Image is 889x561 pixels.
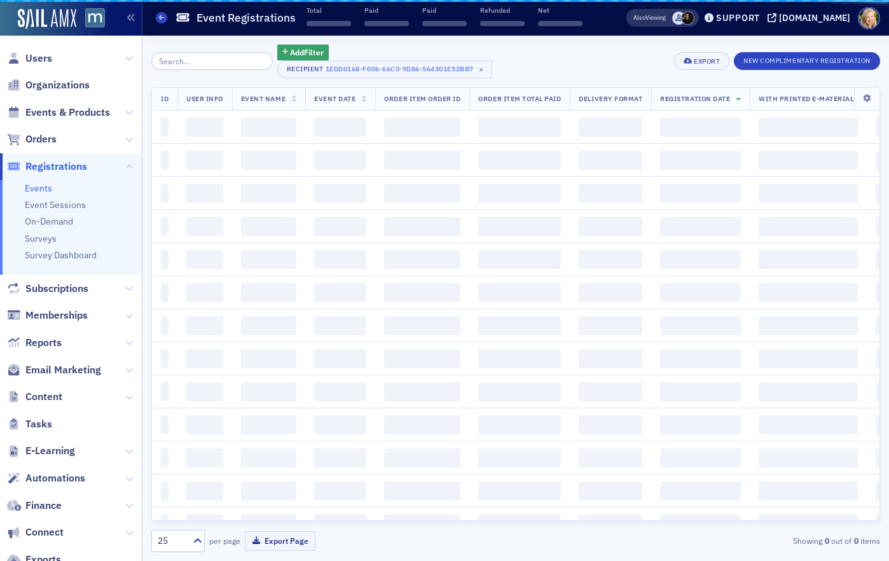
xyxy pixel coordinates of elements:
span: ‌ [660,349,741,368]
span: ‌ [241,283,296,302]
span: ‌ [478,415,561,434]
span: ‌ [579,151,642,170]
button: Recipient1edd0168-f006-66c0-9d86-564301e52bb7× [277,60,492,78]
span: ‌ [660,151,741,170]
span: ‌ [478,118,561,137]
span: ‌ [478,448,561,468]
span: ‌ [314,515,366,534]
span: ‌ [314,349,366,368]
span: ‌ [161,250,169,269]
button: AddFilter [277,45,329,60]
span: ‌ [186,349,223,368]
span: ‌ [478,283,561,302]
a: Events [25,183,52,194]
div: 1edd0168-f006-66c0-9d86-564301e52bb7 [326,62,474,75]
span: ‌ [186,217,223,236]
span: Memberships [25,308,88,322]
span: ‌ [759,382,858,401]
span: Content [25,390,62,404]
span: ‌ [161,283,169,302]
span: ‌ [759,250,858,269]
span: ‌ [759,151,858,170]
span: ‌ [759,283,858,302]
span: Email Marketing [25,363,101,377]
span: ‌ [314,382,366,401]
span: ‌ [384,217,460,236]
span: ‌ [314,283,366,302]
span: ‌ [660,118,741,137]
span: Order Item Order ID [384,94,460,103]
span: ‌ [186,515,223,534]
h1: Event Registrations [196,10,296,25]
span: With Printed E-Materials [759,94,858,103]
a: View Homepage [76,8,105,30]
a: SailAMX [18,9,76,29]
a: Connect [7,525,64,539]
span: ‌ [161,481,169,501]
span: ‌ [307,21,351,26]
span: ‌ [478,250,561,269]
span: ‌ [480,21,525,26]
div: Support [716,12,760,24]
span: ‌ [478,184,561,203]
span: Add Filter [290,46,324,58]
span: ‌ [478,515,561,534]
span: ‌ [241,151,296,170]
span: ‌ [759,415,858,434]
span: ‌ [384,151,460,170]
span: ‌ [579,415,642,434]
span: ‌ [579,217,642,236]
label: per page [209,535,240,546]
span: ‌ [759,515,858,534]
a: New Complimentary Registration [734,54,880,66]
span: ‌ [579,283,642,302]
span: Profile [858,7,880,29]
p: Net [538,6,582,15]
button: Export Page [245,531,315,551]
span: Reports [25,336,62,350]
span: ‌ [161,217,169,236]
span: Event Name [241,94,286,103]
span: ‌ [478,151,561,170]
a: On-Demand [25,216,73,227]
span: ‌ [314,481,366,501]
div: Showing out of items [646,535,880,546]
span: User Info [186,94,223,103]
span: ‌ [384,448,460,468]
a: Automations [7,471,85,485]
span: Automations [25,471,85,485]
span: ‌ [384,382,460,401]
div: Also [633,13,645,22]
span: ‌ [759,349,858,368]
span: ‌ [384,481,460,501]
span: ‌ [579,184,642,203]
span: ‌ [364,21,409,26]
span: ‌ [384,349,460,368]
span: ‌ [478,481,561,501]
span: ‌ [186,250,223,269]
span: ‌ [660,382,741,401]
span: ‌ [186,415,223,434]
p: Refunded [480,6,525,15]
div: [DOMAIN_NAME] [779,12,850,24]
span: ‌ [759,118,858,137]
span: ID [161,94,169,103]
span: ‌ [186,481,223,501]
span: ‌ [384,250,460,269]
span: ‌ [660,184,741,203]
a: Memberships [7,308,88,322]
span: ‌ [241,184,296,203]
span: ‌ [161,382,169,401]
span: ‌ [384,515,460,534]
span: ‌ [186,382,223,401]
span: ‌ [161,349,169,368]
span: Justin Chase [672,11,686,25]
span: ‌ [314,250,366,269]
span: ‌ [759,448,858,468]
span: × [476,64,487,75]
p: Total [307,6,351,15]
span: Viewing [633,13,666,22]
div: Export [694,58,720,65]
span: ‌ [314,118,366,137]
span: Delivery Format [579,94,642,103]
